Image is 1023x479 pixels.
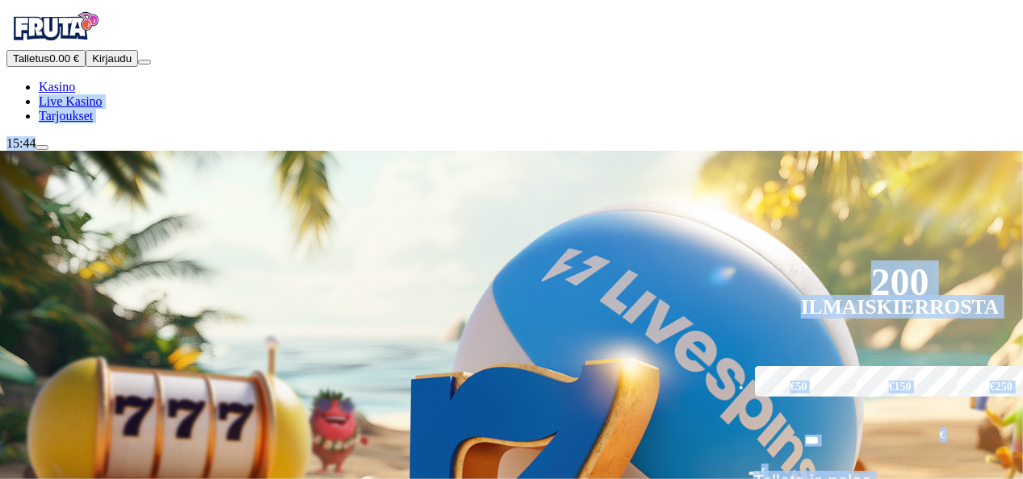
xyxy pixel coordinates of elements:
span: Kasino [39,80,75,94]
span: € [761,465,766,475]
div: Ilmaiskierrosta [801,298,1000,317]
span: Tarjoukset [39,109,93,123]
a: poker-chip iconLive Kasino [39,94,103,108]
a: Fruta [6,35,103,49]
a: diamond iconKasino [39,80,75,94]
span: 0.00 € [49,52,79,65]
span: 15:44 [6,136,36,150]
a: gift-inverted iconTarjoukset [39,109,93,123]
nav: Primary [6,6,1017,123]
div: 200 [871,273,929,292]
button: live-chat [36,145,48,150]
button: Kirjaudu [86,50,138,67]
button: Talletusplus icon0.00 € [6,50,86,67]
img: Fruta [6,6,103,47]
span: € [940,427,945,443]
span: Talletus [13,52,49,65]
label: €150 [853,364,948,410]
span: Kirjaudu [92,52,132,65]
span: Live Kasino [39,94,103,108]
button: menu [138,60,151,65]
label: €50 [751,364,846,410]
